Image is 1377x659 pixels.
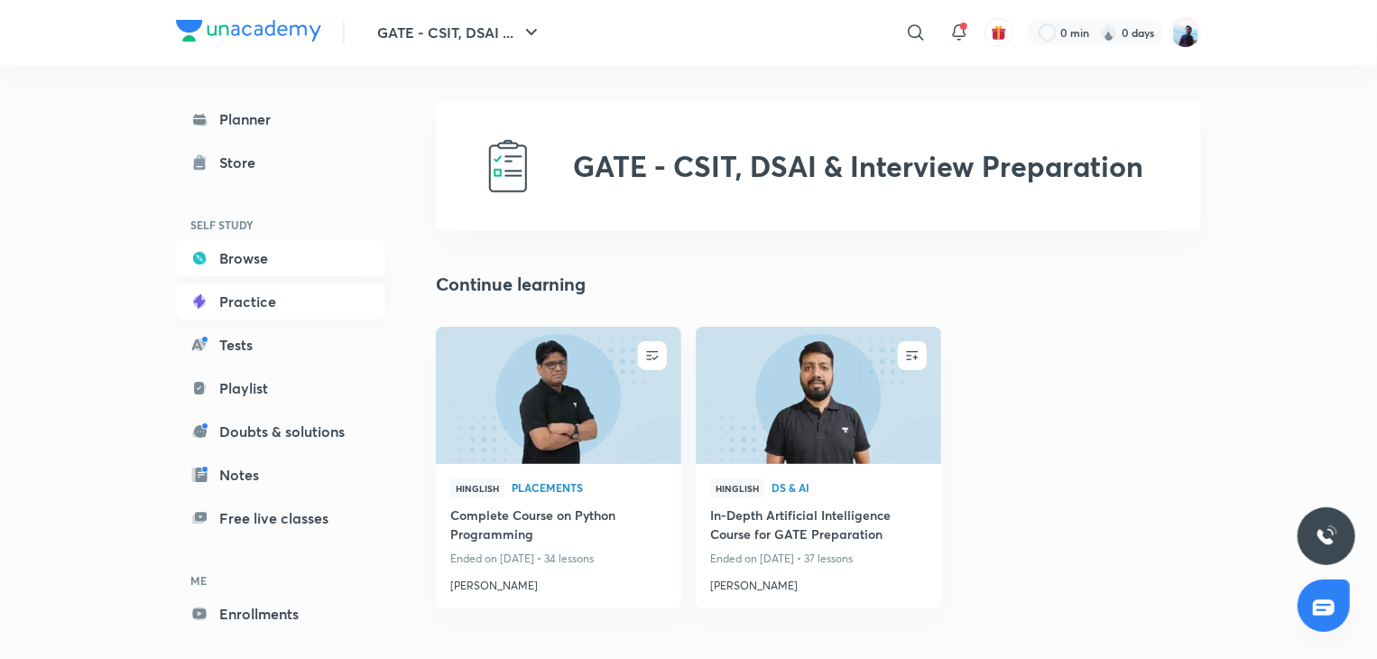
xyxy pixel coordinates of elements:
a: Store [176,144,385,181]
a: In-Depth Artificial Intelligence Course for GATE Preparation [710,506,927,547]
div: Store [219,152,266,173]
a: [PERSON_NAME] [450,571,667,594]
h6: SELF STUDY [176,209,385,240]
a: Planner [176,101,385,137]
img: GATE - CSIT, DSAI & Interview Preparation [479,137,537,195]
p: Ended on [DATE] • 34 lessons [450,547,667,571]
a: Playlist [176,370,385,406]
p: Ended on [DATE] • 37 lessons [710,547,927,571]
img: streak [1100,23,1118,42]
a: Enrollments [176,596,385,632]
button: avatar [984,18,1013,47]
h2: GATE - CSIT, DSAI & Interview Preparation [573,149,1143,183]
a: Practice [176,283,385,320]
span: Placements [512,482,667,493]
a: Doubts & solutions [176,413,385,450]
h2: Continue learning [436,271,586,298]
a: Notes [176,457,385,493]
a: Free live classes [176,500,385,536]
img: new-thumbnail [433,325,683,465]
span: Hinglish [450,478,504,498]
a: Complete Course on Python Programming [450,506,667,547]
span: DS & AI [772,482,927,493]
img: avatar [991,24,1007,41]
img: ttu [1316,525,1337,547]
img: new-thumbnail [693,325,943,465]
a: [PERSON_NAME] [710,571,927,594]
a: Browse [176,240,385,276]
a: new-thumbnail [436,327,681,464]
a: Placements [512,482,667,495]
a: Tests [176,327,385,363]
img: Company Logo [176,20,321,42]
a: DS & AI [772,482,927,495]
span: Hinglish [710,478,764,498]
img: Suman Stunner [1170,17,1201,48]
button: GATE - CSIT, DSAI ... [366,14,553,51]
h6: ME [176,565,385,596]
a: Company Logo [176,20,321,46]
a: new-thumbnail [696,327,941,464]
